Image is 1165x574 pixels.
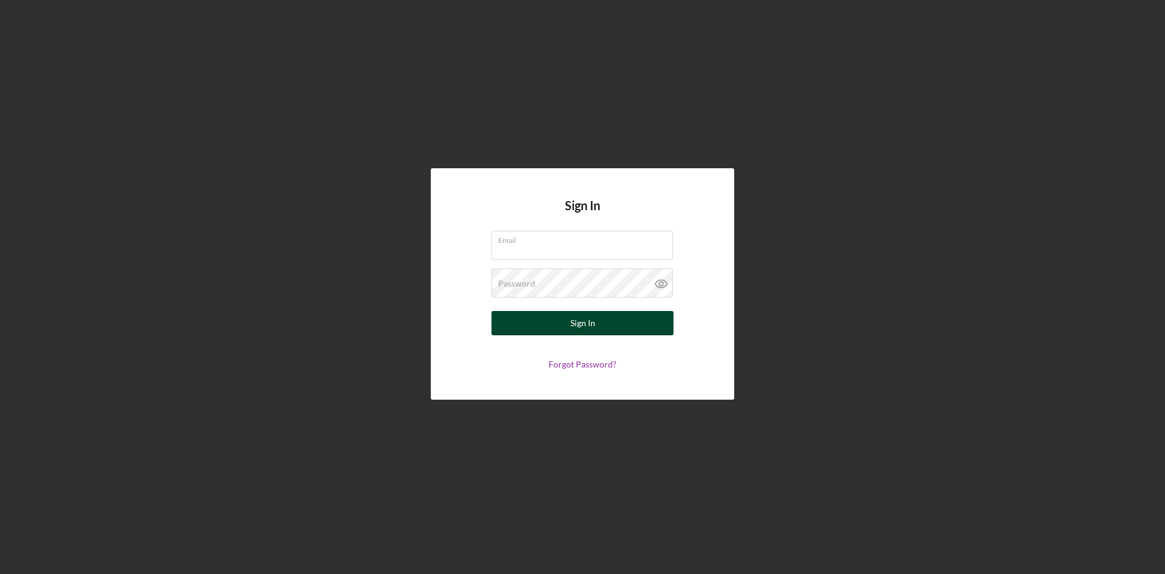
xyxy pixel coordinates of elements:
[491,311,674,335] button: Sign In
[498,279,535,289] label: Password
[570,311,595,335] div: Sign In
[549,359,616,369] a: Forgot Password?
[565,199,600,231] h4: Sign In
[498,231,673,245] label: Email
